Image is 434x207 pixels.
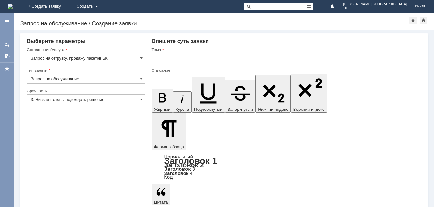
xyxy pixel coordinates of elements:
span: Расширенный поиск [306,3,313,9]
div: Формат абзаца [152,155,421,179]
span: Жирный [154,107,171,112]
span: 10 [343,6,407,10]
span: Верхний индекс [293,107,325,112]
button: Жирный [152,89,173,113]
a: Перейти на домашнюю страницу [8,4,13,9]
a: Создать заявку [2,28,12,38]
a: Мои согласования [2,51,12,61]
button: Верхний индекс [291,74,327,113]
a: Заголовок 4 [164,170,193,176]
a: Заголовок 1 [164,156,217,166]
span: Цитата [154,200,168,204]
span: Нижний индекс [258,107,288,112]
button: Курсив [173,91,192,113]
div: Сделать домашней страницей [420,17,427,24]
button: Подчеркнутый [192,77,225,113]
div: Соглашение/Услуга [27,48,144,52]
span: Подчеркнутый [194,107,222,112]
img: logo [8,4,13,9]
span: Зачеркнутый [227,107,253,112]
a: Заголовок 2 [164,161,204,169]
div: Запрос на обслуживание / Создание заявки [20,20,409,27]
a: Код [164,174,173,180]
div: Срочность [27,89,144,93]
a: Заголовок 3 [164,166,195,172]
button: Цитата [152,184,171,205]
span: Выберите параметры [27,38,85,44]
a: Мои заявки [2,39,12,50]
button: Зачеркнутый [225,80,255,113]
button: Формат абзаца [152,113,186,150]
span: Опишите суть заявки [152,38,209,44]
div: Описание [152,68,420,72]
button: Нижний индекс [255,75,291,113]
div: Создать [69,3,101,10]
span: [PERSON_NAME][GEOGRAPHIC_DATA] [343,3,407,6]
span: Курсив [175,107,189,112]
div: Тема [152,48,420,52]
div: Добавить в избранное [409,17,417,24]
span: Формат абзаца [154,144,184,149]
a: Нормальный [164,154,193,159]
div: Тип заявки [27,68,144,72]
